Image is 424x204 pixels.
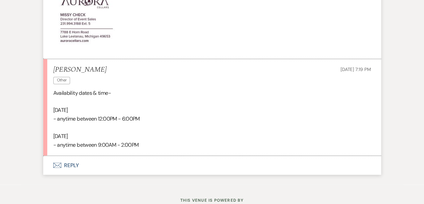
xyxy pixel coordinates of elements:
[43,156,381,175] button: Reply
[53,115,371,123] p: - anytime between 12:00PM - 6:00PM
[340,66,371,72] span: [DATE] 7:19 PM
[53,77,70,84] span: Other
[53,106,371,115] p: [DATE]
[53,140,371,149] p: - anytime between 9:00AM - 2:00PM
[53,66,107,74] h5: [PERSON_NAME]
[53,89,371,97] p: Availability dates & time-
[53,132,371,140] p: [DATE]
